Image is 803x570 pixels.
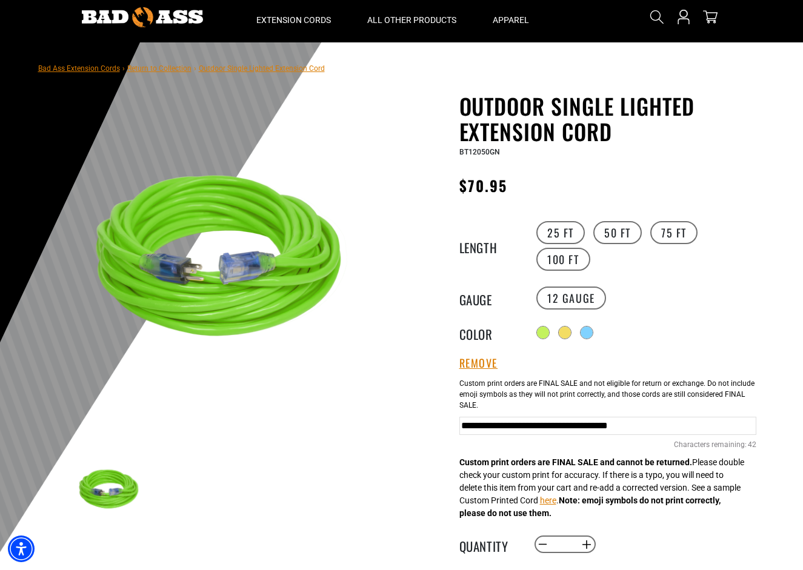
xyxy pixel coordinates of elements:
[459,495,721,518] strong: Note: emoji symbols do not print correctly, please do not use them.
[459,148,500,156] span: BT12050GN
[459,174,507,196] span: $70.95
[459,290,520,306] legend: Gauge
[748,439,756,450] span: 42
[593,221,642,244] label: 50 FT
[82,7,203,27] img: Bad Ass Extension Cords
[536,248,590,271] label: 100 FT
[459,417,756,435] input: Neon Green Cables
[536,221,585,244] label: 25 FT
[38,61,325,75] nav: breadcrumbs
[701,10,720,24] a: cart
[493,15,529,25] span: Apparel
[256,15,331,25] span: Extension Cords
[199,64,325,73] span: Outdoor Single Lighted Extension Cord
[127,64,192,73] a: Return to Collection
[459,325,520,340] legend: Color
[674,440,747,449] span: Characters remaining:
[459,93,756,144] h1: Outdoor Single Lighted Extension Cord
[38,64,120,73] a: Bad Ass Extension Cords
[74,124,366,416] img: neon green
[74,457,144,528] img: neon green
[536,287,606,310] label: 12 Gauge
[459,537,520,552] label: Quantity
[459,357,498,370] button: Remove
[650,221,698,244] label: 75 FT
[194,64,196,73] span: ›
[367,15,456,25] span: All Other Products
[647,7,667,27] summary: Search
[122,64,125,73] span: ›
[540,494,556,507] button: here
[8,535,35,562] div: Accessibility Menu
[459,238,520,254] legend: Length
